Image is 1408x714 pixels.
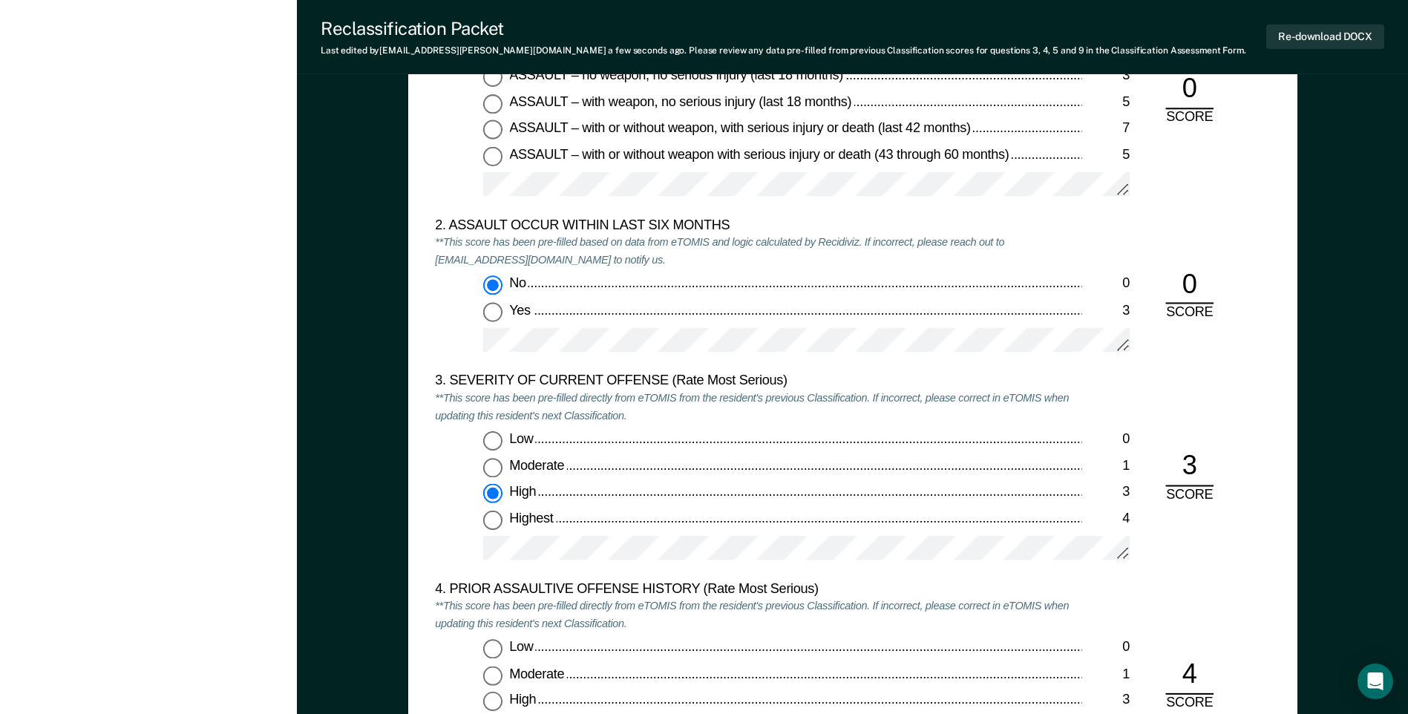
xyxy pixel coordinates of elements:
[483,120,502,140] input: ASSAULT – with or without weapon, with serious injury or death (last 42 months)7
[509,94,854,109] span: ASSAULT – with weapon, no serious injury (last 18 months)
[509,276,528,291] span: No
[1081,120,1130,138] div: 7
[509,68,845,82] span: ASSAULT – no weapon, no serious injury (last 18 months)
[483,692,502,712] input: High3
[1266,24,1384,49] button: Re-download DOCX
[1081,276,1130,294] div: 0
[1165,267,1214,304] div: 0
[1081,432,1130,450] div: 0
[1165,658,1214,694] div: 4
[509,484,539,499] span: High
[483,94,502,114] input: ASSAULT – with weapon, no serious injury (last 18 months)5
[1081,68,1130,85] div: 3
[509,510,556,525] span: Highest
[1153,109,1225,127] div: SCORE
[483,458,502,477] input: Moderate1
[483,484,502,503] input: High3
[321,45,1246,56] div: Last edited by [EMAIL_ADDRESS][PERSON_NAME][DOMAIN_NAME] . Please review any data pre-filled from...
[1165,73,1214,109] div: 0
[1081,666,1130,684] div: 1
[1081,510,1130,528] div: 4
[483,68,502,87] input: ASSAULT – no weapon, no serious injury (last 18 months)3
[1153,694,1225,712] div: SCORE
[435,391,1069,422] em: **This score has been pre-filled directly from eTOMIS from the resident's previous Classification...
[608,45,684,56] span: a few seconds ago
[1081,484,1130,502] div: 3
[483,146,502,166] input: ASSAULT – with or without weapon with serious injury or death (43 through 60 months)5
[509,146,1012,161] span: ASSAULT – with or without weapon with serious injury or death (43 through 60 months)
[1081,458,1130,476] div: 1
[483,276,502,295] input: No0
[435,217,1081,235] div: 2. ASSAULT OCCUR WITHIN LAST SIX MONTHS
[1081,146,1130,164] div: 5
[483,666,502,685] input: Moderate1
[435,580,1081,598] div: 4. PRIOR ASSAULTIVE OFFENSE HISTORY (Rate Most Serious)
[1081,94,1130,112] div: 5
[509,666,567,681] span: Moderate
[1081,692,1130,710] div: 3
[509,640,536,655] span: Low
[1081,302,1130,320] div: 3
[509,692,539,707] span: High
[509,432,536,447] span: Low
[435,236,1004,267] em: **This score has been pre-filled based on data from eTOMIS and logic calculated by Recidiviz. If ...
[509,458,567,473] span: Moderate
[1153,486,1225,504] div: SCORE
[435,600,1069,631] em: **This score has been pre-filled directly from eTOMIS from the resident's previous Classification...
[483,302,502,321] input: Yes3
[483,640,502,659] input: Low0
[321,18,1246,39] div: Reclassification Packet
[483,510,502,529] input: Highest4
[1165,450,1214,486] div: 3
[509,120,973,135] span: ASSAULT – with or without weapon, with serious injury or death (last 42 months)
[1358,664,1393,699] div: Open Intercom Messenger
[1081,640,1130,658] div: 0
[483,432,502,451] input: Low0
[1153,304,1225,322] div: SCORE
[435,373,1081,390] div: 3. SEVERITY OF CURRENT OFFENSE (Rate Most Serious)
[509,302,533,317] span: Yes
